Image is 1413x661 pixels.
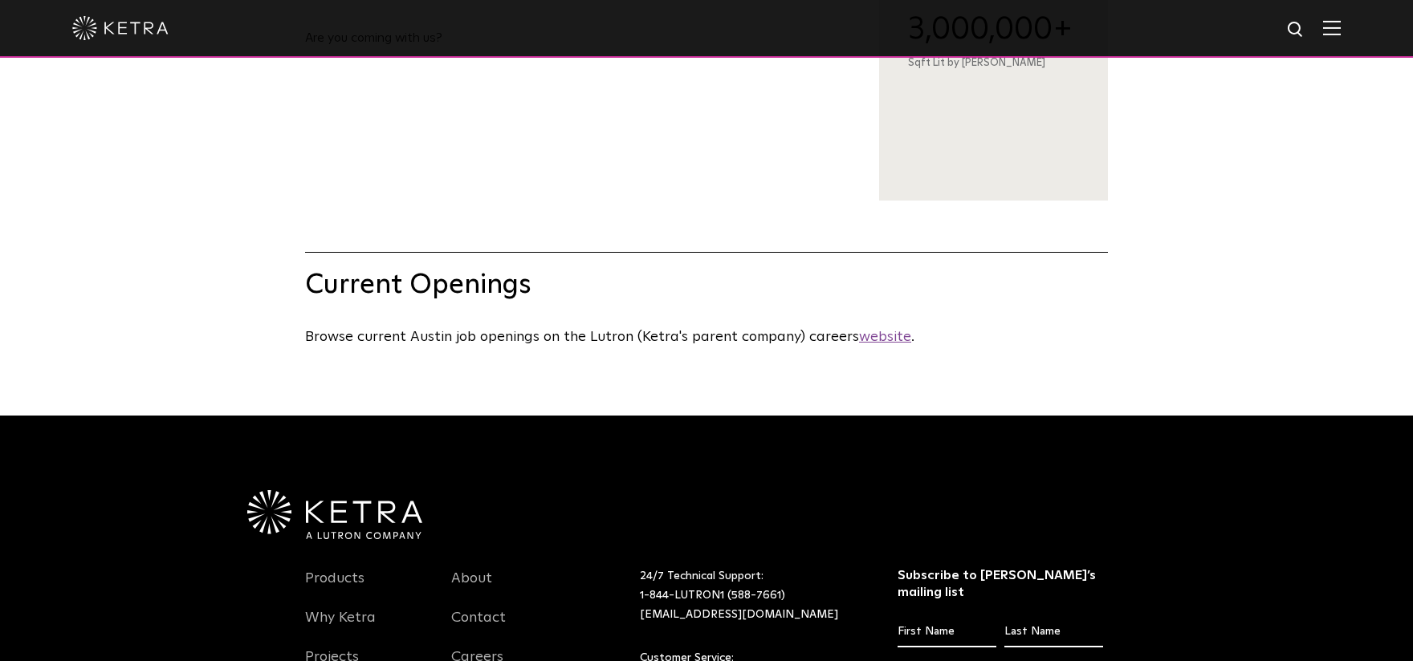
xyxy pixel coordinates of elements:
img: Hamburger%20Nav.svg [1323,20,1341,35]
img: search icon [1286,20,1306,40]
a: 1-844-LUTRON1 (588-7661) [640,590,785,601]
a: [EMAIL_ADDRESS][DOMAIN_NAME] [640,609,838,620]
a: About [451,570,492,606]
input: Last Name [1004,617,1103,647]
span: Browse current Austin job openings on the Lutron (Ketra's parent company) careers . [305,330,914,344]
a: Contact [451,609,506,646]
a: website [859,330,911,344]
a: Products [305,570,364,606]
img: Ketra-aLutronCo_White_RGB [247,490,422,540]
h1: Current Openings [305,252,1108,302]
img: ketra-logo-2019-white [72,16,169,40]
div: Sqft Lit by [PERSON_NAME] [908,57,1080,70]
input: First Name [898,617,996,647]
a: Why Ketra [305,609,376,646]
h3: Subscribe to [PERSON_NAME]’s mailing list [898,567,1104,601]
p: 24/7 Technical Support: [640,567,857,624]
